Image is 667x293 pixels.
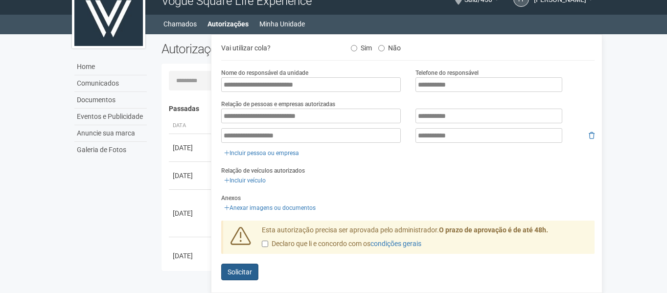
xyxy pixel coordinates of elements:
a: Anexar imagens ou documentos [221,203,319,213]
a: Anuncie sua marca [74,125,147,142]
div: [DATE] [173,171,209,180]
a: Documentos [74,92,147,109]
div: Esta autorização precisa ser aprovada pelo administrador. [254,225,595,254]
button: Solicitar [221,264,258,280]
strong: O prazo de aprovação é de até 48h. [439,226,548,234]
a: Comunicados [74,75,147,92]
label: Sim [351,41,372,52]
a: Eventos e Publicidade [74,109,147,125]
a: Chamados [163,17,197,31]
input: Sim [351,45,357,51]
a: Minha Unidade [259,17,305,31]
label: Anexos [221,194,241,203]
input: Declaro que li e concordo com oscondições gerais [262,241,268,247]
a: Incluir pessoa ou empresa [221,148,302,158]
div: Vai utilizar cola? [214,41,343,55]
span: Solicitar [228,268,252,276]
label: Não [378,41,401,52]
label: Relação de pessoas e empresas autorizadas [221,100,335,109]
a: Home [74,59,147,75]
a: Autorizações [207,17,249,31]
label: Declaro que li e concordo com os [262,239,421,249]
div: [DATE] [173,208,209,218]
div: [DATE] [173,251,209,261]
h2: Autorizações [161,42,371,56]
h4: Passadas [169,105,588,113]
label: Relação de veículos autorizados [221,166,305,175]
th: Data [169,118,213,134]
div: [DATE] [173,143,209,153]
i: Remover [589,132,595,139]
a: Incluir veículo [221,175,269,186]
input: Não [378,45,385,51]
a: condições gerais [370,240,421,248]
a: Galeria de Fotos [74,142,147,158]
label: Nome do responsável da unidade [221,68,308,77]
label: Telefone do responsável [415,68,479,77]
